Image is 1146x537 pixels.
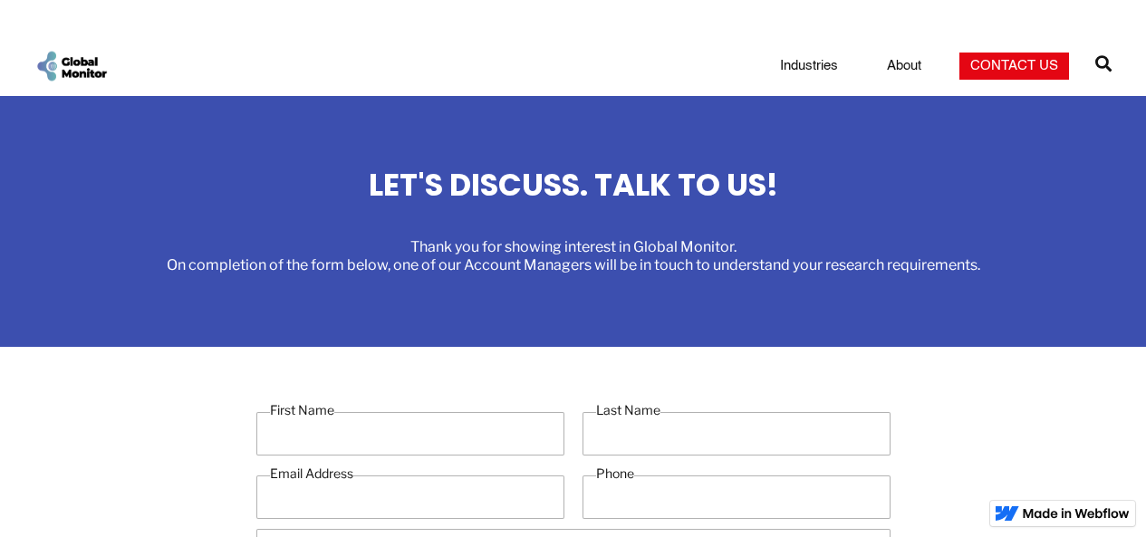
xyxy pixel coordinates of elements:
[34,49,109,82] a: home
[596,401,660,419] label: Last Name
[270,465,353,483] label: Email Address
[369,163,778,206] strong: LET'S DISCUSS. TALK TO US!
[959,53,1069,80] a: Contact Us
[876,57,932,75] a: About
[769,57,849,75] a: Industries
[596,465,634,483] label: Phone
[1095,51,1112,76] span: 
[270,401,334,419] label: First Name
[167,238,980,274] div: Thank you for showing interest in Global Monitor. On completion of the form below, one of our Acc...
[1095,48,1112,84] a: 
[1023,508,1130,519] img: Made in Webflow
